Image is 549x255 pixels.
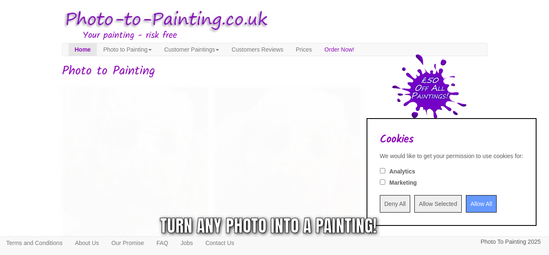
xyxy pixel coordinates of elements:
img: Photo to Painting [58,4,271,36]
a: Contact Us [199,237,240,249]
h3: Your painting - risk free [83,31,487,41]
img: monty-small.jpg [102,80,414,253]
a: Jobs [175,237,199,249]
div: We would like to get your permission to use cookies for: [380,152,523,160]
a: About Us [69,237,105,249]
a: Photo to Painting [97,43,158,56]
label: Marketing [389,178,417,187]
img: Oil painting of a dog [56,80,367,253]
a: Order Now! [318,43,361,56]
h1: Photo to Painting [62,64,487,78]
a: Prices [290,43,318,56]
a: Customer Paintings [158,43,225,56]
input: Allow Selected [414,195,462,213]
label: Analytics [389,167,415,176]
input: Deny All [380,195,410,213]
a: Customers Reviews [225,43,289,56]
h2: Cookies [380,134,523,146]
div: Turn any photo into a painting! [160,213,377,238]
input: Allow All [466,195,497,213]
a: Our Promise [105,237,150,249]
p: Photo To Painting 2025 [480,237,541,247]
a: Home [69,43,97,56]
a: FAQ [150,237,175,249]
img: 50 pound price drop [392,54,467,128]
